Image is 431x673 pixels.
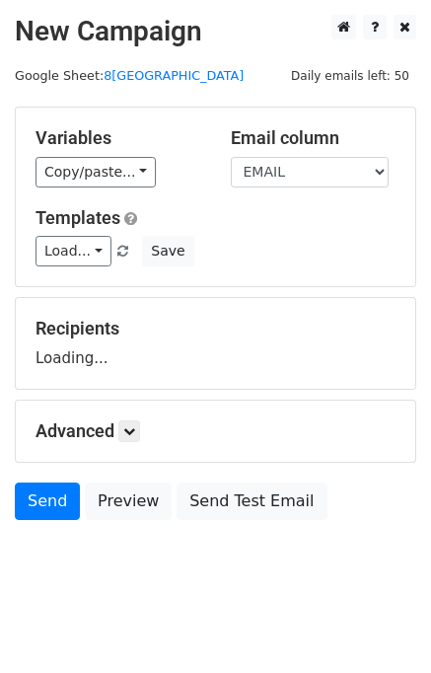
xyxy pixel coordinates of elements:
[36,236,111,266] a: Load...
[36,157,156,187] a: Copy/paste...
[284,68,416,83] a: Daily emails left: 50
[177,483,326,520] a: Send Test Email
[104,68,244,83] a: 8[GEOGRAPHIC_DATA]
[15,68,244,83] small: Google Sheet:
[142,236,193,266] button: Save
[85,483,172,520] a: Preview
[36,420,395,442] h5: Advanced
[15,15,416,48] h2: New Campaign
[36,127,201,149] h5: Variables
[36,318,395,339] h5: Recipients
[36,207,120,228] a: Templates
[36,318,395,369] div: Loading...
[15,483,80,520] a: Send
[231,127,396,149] h5: Email column
[284,65,416,87] span: Daily emails left: 50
